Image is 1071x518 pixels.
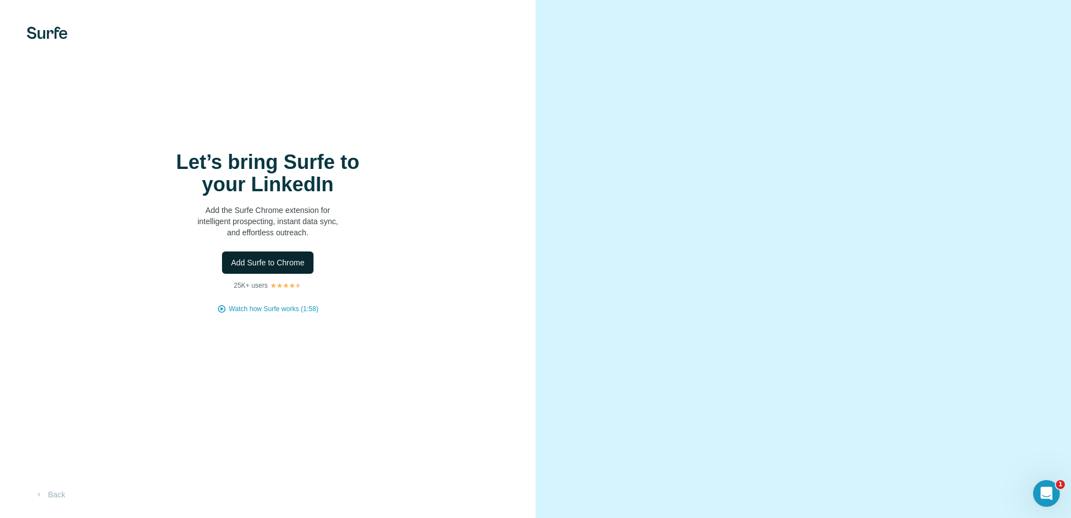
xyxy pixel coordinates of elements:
span: 1 [1056,480,1065,489]
p: 25K+ users [234,280,268,291]
p: Add the Surfe Chrome extension for intelligent prospecting, instant data sync, and effortless out... [156,205,379,238]
iframe: Intercom live chat [1033,480,1060,507]
img: Rating Stars [270,282,302,289]
h1: Let’s bring Surfe to your LinkedIn [156,151,379,196]
button: Back [27,485,73,505]
img: Surfe's logo [27,27,67,39]
span: Add Surfe to Chrome [231,257,305,268]
button: Watch how Surfe works (1:58) [229,304,318,314]
button: Add Surfe to Chrome [222,251,313,274]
